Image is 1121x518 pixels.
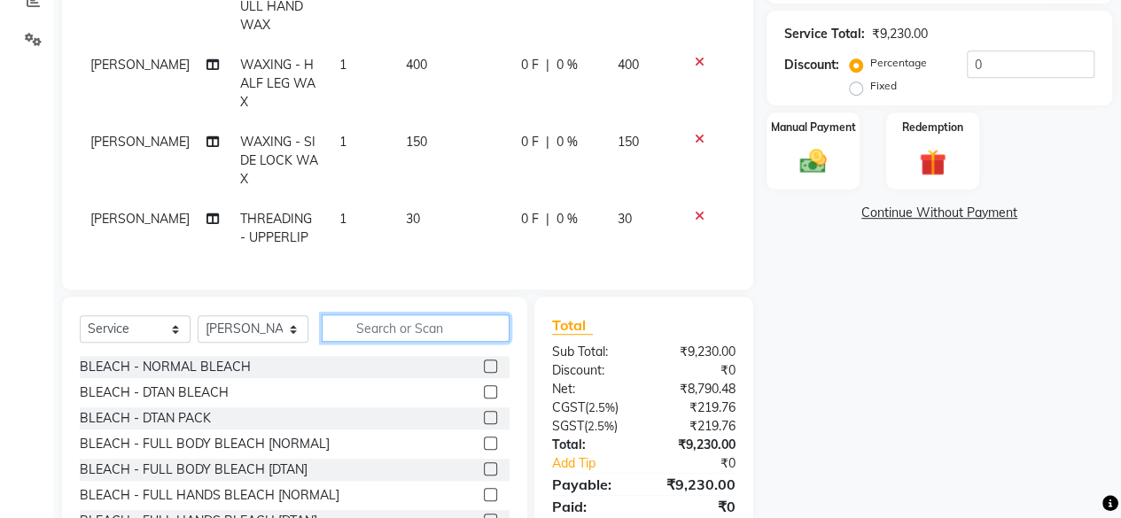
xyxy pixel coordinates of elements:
span: WAXING - HALF LEG WAX [240,57,315,110]
div: ₹0 [661,454,749,473]
span: [PERSON_NAME] [90,57,190,73]
div: ( ) [539,398,644,417]
div: Payable: [539,474,644,495]
span: 400 [406,57,427,73]
a: Add Tip [539,454,661,473]
span: 2.5% [588,400,615,414]
span: 0 % [557,56,578,74]
span: [PERSON_NAME] [90,211,190,227]
div: Service Total: [784,25,865,43]
span: | [546,133,549,151]
div: ₹0 [643,496,749,517]
div: BLEACH - FULL HANDS BLEACH [NORMAL] [80,486,339,505]
div: ₹0 [643,361,749,380]
input: Search or Scan [322,314,510,342]
div: Sub Total: [539,343,644,361]
img: _gift.svg [911,146,954,179]
span: SGST [552,418,584,434]
span: 30 [617,211,631,227]
span: THREADING - UPPERLIP [240,211,312,245]
span: 150 [617,134,638,150]
span: | [546,56,549,74]
div: BLEACH - DTAN BLEACH [80,383,229,402]
div: Discount: [784,56,839,74]
span: 0 % [557,133,578,151]
span: 400 [617,57,638,73]
span: Total [552,316,593,335]
label: Percentage [870,55,927,71]
span: WAXING - SIDE LOCK WAX [240,134,318,187]
span: 150 [406,134,427,150]
label: Manual Payment [771,120,856,135]
a: Continue Without Payment [770,204,1109,222]
div: Total: [539,436,644,454]
span: 0 F [521,210,539,228]
div: ₹9,230.00 [643,474,749,495]
span: [PERSON_NAME] [90,134,190,150]
div: Discount: [539,361,644,380]
div: BLEACH - DTAN PACK [80,409,211,428]
div: Net: [539,380,644,398]
div: BLEACH - FULL BODY BLEACH [NORMAL] [80,435,330,453]
span: 2.5% [588,419,614,433]
span: | [546,210,549,228]
span: 0 F [521,133,539,151]
div: ₹219.76 [643,417,749,436]
div: BLEACH - NORMAL BLEACH [80,358,251,376]
div: ₹9,230.00 [643,343,749,361]
span: 0 F [521,56,539,74]
img: _cash.svg [791,146,835,177]
span: 1 [339,134,346,150]
label: Redemption [902,120,963,135]
div: ₹9,230.00 [643,436,749,454]
div: BLEACH - FULL BODY BLEACH [DTAN] [80,460,307,479]
span: CGST [552,399,585,415]
div: ₹8,790.48 [643,380,749,398]
span: 1 [339,211,346,227]
div: ₹219.76 [643,398,749,417]
div: ₹9,230.00 [872,25,928,43]
span: 1 [339,57,346,73]
span: 0 % [557,210,578,228]
div: Paid: [539,496,644,517]
label: Fixed [870,78,897,94]
div: ( ) [539,417,644,436]
span: 30 [406,211,420,227]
